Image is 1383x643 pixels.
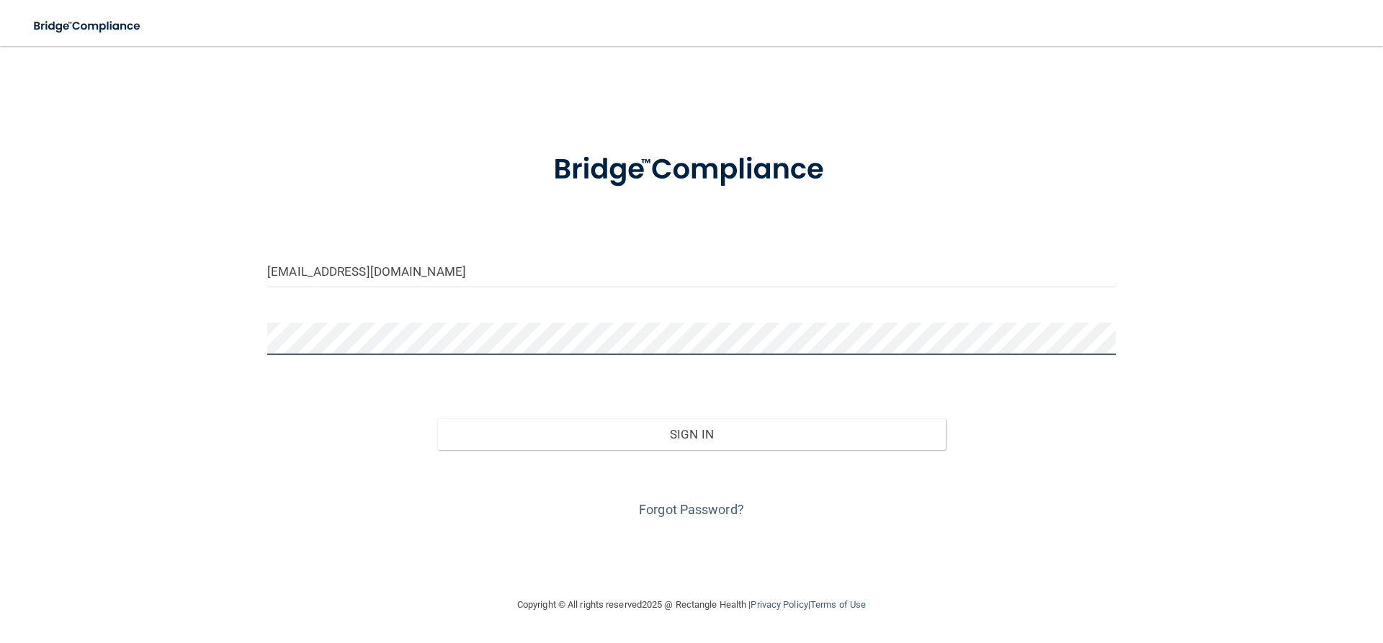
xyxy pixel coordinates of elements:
input: Email [267,255,1116,287]
a: Terms of Use [810,599,866,610]
img: bridge_compliance_login_screen.278c3ca4.svg [22,12,154,41]
a: Forgot Password? [639,502,744,517]
a: Privacy Policy [751,599,807,610]
button: Sign In [437,418,946,450]
div: Copyright © All rights reserved 2025 @ Rectangle Health | | [429,582,954,628]
img: bridge_compliance_login_screen.278c3ca4.svg [524,132,859,207]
